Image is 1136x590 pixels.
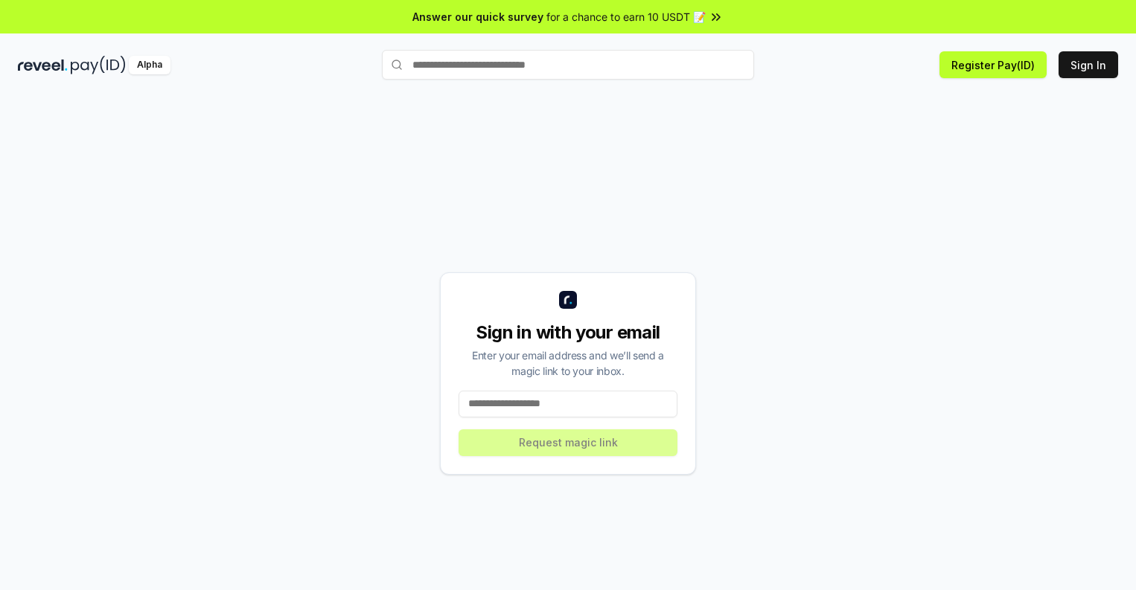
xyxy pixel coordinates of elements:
span: Answer our quick survey [412,9,543,25]
span: for a chance to earn 10 USDT 📝 [546,9,706,25]
img: logo_small [559,291,577,309]
button: Sign In [1059,51,1118,78]
div: Enter your email address and we’ll send a magic link to your inbox. [459,347,677,379]
img: reveel_dark [18,56,68,74]
button: Register Pay(ID) [939,51,1047,78]
div: Alpha [129,56,170,74]
img: pay_id [71,56,126,74]
div: Sign in with your email [459,321,677,344]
